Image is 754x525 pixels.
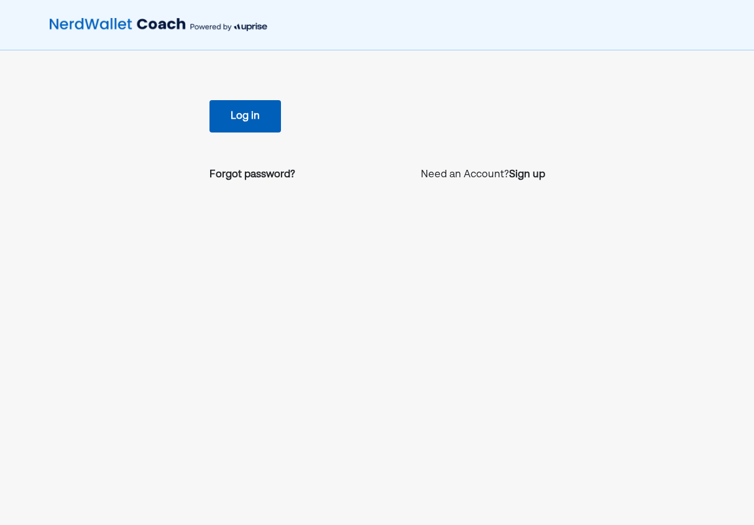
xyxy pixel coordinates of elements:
[421,167,545,182] p: Need an Account?
[209,167,295,182] a: Forgot password?
[509,167,545,182] a: Sign up
[209,100,281,132] button: Log in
